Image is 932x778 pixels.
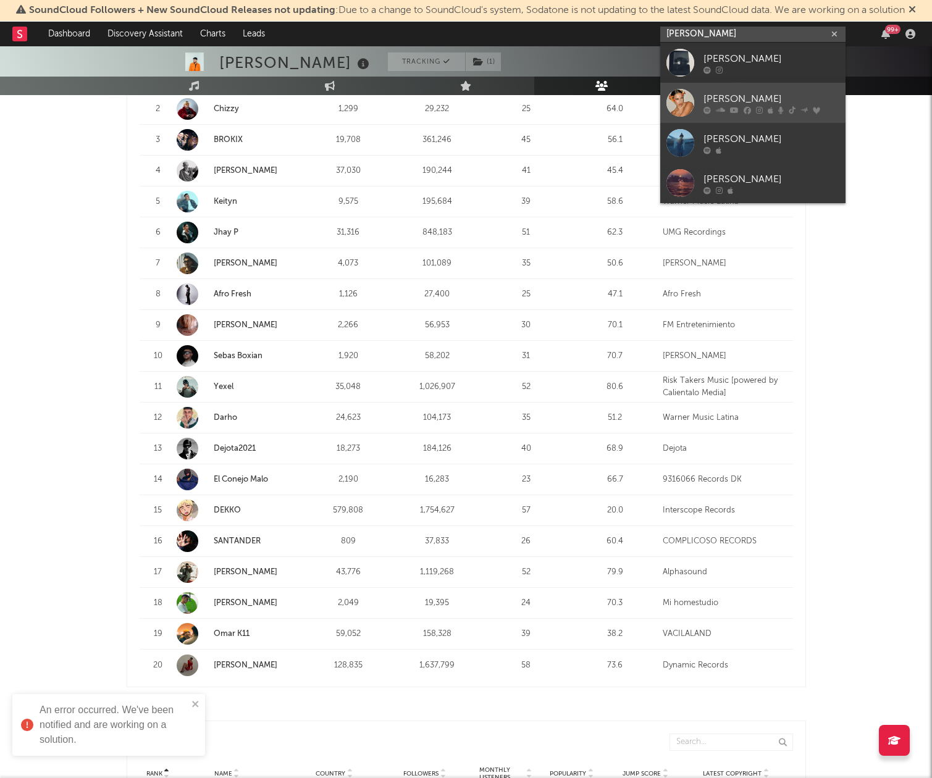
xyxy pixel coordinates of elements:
button: (1) [466,52,501,71]
div: 3 [146,134,170,146]
a: Discovery Assistant [99,22,191,46]
a: Sebas Boxian [214,352,262,360]
div: 79.9 [574,566,657,579]
div: 2 [146,103,170,115]
a: Sebas Boxian [177,345,301,367]
span: Followers [403,770,439,777]
div: 4 [146,165,170,177]
div: 10 [146,350,170,362]
div: 1,754,627 [396,504,479,517]
a: Afro Fresh [214,290,251,298]
div: 2,190 [307,474,390,486]
div: 14 [146,474,170,486]
div: 52 [485,381,568,393]
div: 18,273 [307,443,390,455]
div: 1,299 [307,103,390,115]
div: 101,089 [396,257,479,270]
a: BROKIX [177,129,301,151]
div: 848,183 [396,227,479,239]
div: 56,953 [396,319,479,332]
div: 29,232 [396,103,479,115]
a: [PERSON_NAME] [660,43,846,83]
div: 37,030 [307,165,390,177]
div: 58,202 [396,350,479,362]
a: Chizzy [214,105,239,113]
div: 80.6 [574,381,657,393]
div: 9,575 [307,196,390,208]
a: Afro Fresh [177,283,301,305]
div: 43,776 [307,566,390,579]
a: [PERSON_NAME] [177,160,301,182]
div: 1,637,799 [396,659,479,672]
a: Darho [177,407,301,429]
a: El Conejo Malo [214,475,268,483]
div: 38.2 [574,628,657,640]
div: 25 [485,288,568,301]
div: VACILALAND [663,628,787,640]
div: 809 [307,535,390,548]
button: 99+ [881,29,890,39]
a: [PERSON_NAME] [660,83,846,123]
div: 7 [146,257,170,270]
a: Yexel [177,376,301,398]
div: 35 [485,257,568,270]
div: 361,246 [396,134,479,146]
div: 31,316 [307,227,390,239]
div: 17 [146,566,170,579]
div: [PERSON_NAME] [663,350,787,362]
div: 30 [485,319,568,332]
span: : Due to a change to SoundCloud's system, Sodatone is not updating to the latest SoundCloud data.... [29,6,905,15]
span: Latest Copyright [703,770,762,777]
a: Yexel [214,383,233,391]
a: Dejota2021 [214,445,256,453]
a: [PERSON_NAME] [214,568,277,576]
a: Jhay P [177,222,301,243]
div: 184,126 [396,443,479,455]
div: 39 [485,196,568,208]
div: Dejota [663,443,787,455]
div: 11 [146,381,170,393]
div: 1,126 [307,288,390,301]
div: Warner Music Latina [663,412,787,424]
div: 35 [485,412,568,424]
div: Alphasound [663,566,787,579]
div: 66.7 [574,474,657,486]
div: 19 [146,628,170,640]
div: 20 [146,659,170,672]
div: 68.9 [574,443,657,455]
a: [PERSON_NAME] [214,167,277,175]
a: Omar K11 [177,623,301,645]
div: Afro Fresh [663,288,787,301]
div: COMPLICOSO RECORDS [663,535,787,548]
div: 128,835 [307,659,390,672]
div: 99 + [885,25,901,34]
div: 64.0 [574,103,657,115]
div: 39 [485,628,568,640]
div: 190,244 [396,165,479,177]
div: [PERSON_NAME] [703,132,839,146]
div: 51 [485,227,568,239]
span: Dismiss [909,6,916,15]
div: FM Entretenimiento [663,319,787,332]
div: 16,283 [396,474,479,486]
a: Keityn [177,191,301,212]
div: 12 [146,412,170,424]
div: 19,395 [396,597,479,609]
span: Jump Score [623,770,661,777]
a: Chizzy [177,98,301,120]
a: [PERSON_NAME] [177,253,301,274]
a: Darho [214,414,237,422]
a: [PERSON_NAME] [214,599,277,607]
div: 70.7 [574,350,657,362]
span: ( 1 ) [465,52,502,71]
div: 27,400 [396,288,479,301]
div: 9316066 Records DK [663,474,787,486]
div: 5 [146,196,170,208]
span: SoundCloud Followers + New SoundCloud Releases not updating [29,6,335,15]
div: [PERSON_NAME] [219,52,372,73]
div: [PERSON_NAME] [703,51,839,66]
a: El Conejo Malo [177,469,301,490]
span: Country [316,770,345,777]
div: 16 [146,535,170,548]
a: Omar K11 [214,630,250,638]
